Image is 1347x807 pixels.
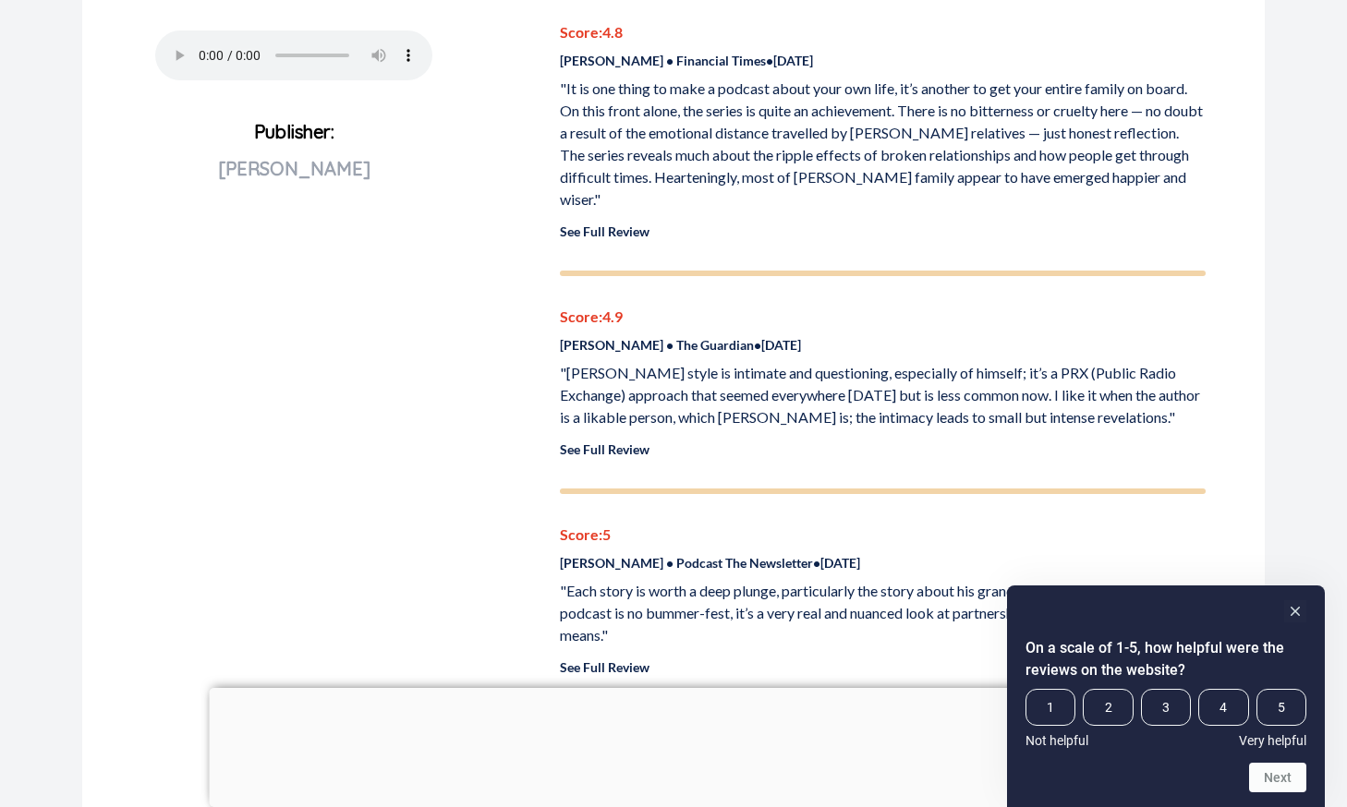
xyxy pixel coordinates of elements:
[560,306,1206,328] p: Score: 4.9
[1198,689,1248,726] span: 4
[1025,689,1075,726] span: 1
[560,21,1206,43] p: Score: 4.8
[1025,733,1088,748] span: Not helpful
[560,335,1206,355] p: [PERSON_NAME] • The Guardian • [DATE]
[1239,733,1306,748] span: Very helpful
[560,441,649,457] a: See Full Review
[560,362,1206,428] p: "[PERSON_NAME] style is intimate and questioning, especially of himself; it’s a PRX (Public Radio...
[1025,637,1306,681] h2: On a scale of 1-5, how helpful were the reviews on the website? Select an option from 1 to 5, wit...
[560,524,1206,546] p: Score: 5
[560,51,1206,70] p: [PERSON_NAME] • Financial Times • [DATE]
[97,114,491,247] p: Publisher:
[155,30,432,80] audio: Your browser does not support the audio element
[1025,689,1306,748] div: On a scale of 1-5, how helpful were the reviews on the website? Select an option from 1 to 5, wit...
[1025,600,1306,792] div: On a scale of 1-5, how helpful were the reviews on the website? Select an option from 1 to 5, wit...
[1256,689,1306,726] span: 5
[1141,689,1191,726] span: 3
[560,659,649,675] a: See Full Review
[1083,689,1133,726] span: 2
[218,157,370,180] span: [PERSON_NAME]
[560,78,1206,211] p: "It is one thing to make a podcast about your own life, it’s another to get your entire family on...
[560,223,649,239] a: See Full Review
[1249,763,1306,792] button: Next question
[560,553,1206,572] p: [PERSON_NAME] • Podcast The Newsletter • [DATE]
[1284,600,1306,622] button: Hide survey
[210,688,1138,802] iframe: Advertisement
[560,580,1206,646] p: "Each story is worth a deep plunge, particularly the story about his grandmother in episode two. ...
